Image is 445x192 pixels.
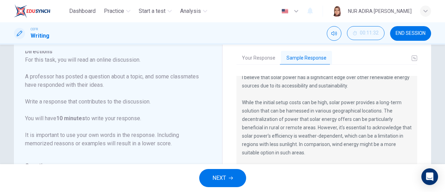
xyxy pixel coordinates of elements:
b: 10 minutes [56,115,85,122]
span: Practice [104,7,124,15]
button: Practice [101,5,133,17]
button: END SESSION [390,26,431,41]
h6: Question [25,162,203,170]
button: 00:11:32 [347,26,385,40]
div: Hide [347,26,385,41]
div: NUR ADIRA [PERSON_NAME] [348,7,412,15]
img: en [281,9,289,14]
span: Start a test [139,7,165,15]
button: Dashboard [66,5,98,17]
img: EduSynch logo [14,4,50,18]
span: Analysis [180,7,201,15]
h1: Writing [31,32,49,40]
span: CEFR [31,27,38,32]
span: NEXT [212,173,226,183]
div: Mute [327,26,341,41]
p: I believe that solar power has a significant edge over other renewable energy sources due to its ... [242,73,412,190]
span: 00:11:32 [360,30,379,36]
div: Open Intercom Messenger [421,168,438,185]
a: EduSynch logo [14,4,66,18]
button: Your Response [236,51,281,66]
p: For this task, you will read an online discussion. A professor has posted a question about a topi... [25,56,203,148]
span: END SESSION [396,31,426,36]
span: Dashboard [69,7,96,15]
button: Sample Response [281,51,332,66]
button: NEXT [199,169,246,187]
button: Analysis [177,5,210,17]
h6: Directions [25,47,203,156]
img: Profile picture [331,6,342,17]
div: basic tabs example [236,51,417,66]
button: Start a test [136,5,175,17]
